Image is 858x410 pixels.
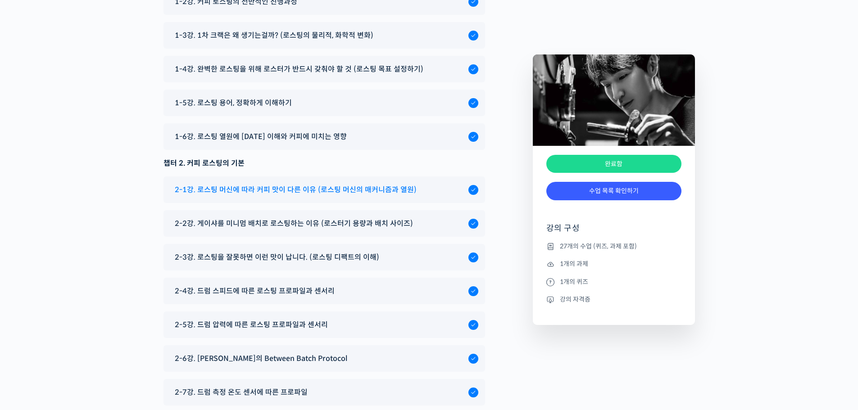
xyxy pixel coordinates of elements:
[170,97,478,109] a: 1-5강. 로스팅 용어, 정확하게 이해하기
[170,184,478,196] a: 2-1강. 로스팅 머신에 따라 커피 맛이 다른 이유 (로스팅 머신의 매커니즘과 열원)
[175,386,308,398] span: 2-7강. 드럼 측정 온도 센서에 따른 프로파일
[175,63,423,75] span: 1-4강. 완벽한 로스팅을 위해 로스터가 반드시 갖춰야 할 것 (로스팅 목표 설정하기)
[116,285,173,308] a: 설정
[163,157,485,169] div: 챕터 2. 커피 로스팅의 기본
[139,299,150,306] span: 설정
[170,319,478,331] a: 2-5강. 드럼 압력에 따른 로스팅 프로파일과 센서리
[170,285,478,297] a: 2-4강. 드럼 스피드에 따른 로스팅 프로파일과 센서리
[546,223,681,241] h4: 강의 구성
[170,29,478,41] a: 1-3강. 1차 크랙은 왜 생기는걸까? (로스팅의 물리적, 화학적 변화)
[170,63,478,75] a: 1-4강. 완벽한 로스팅을 위해 로스터가 반드시 갖춰야 할 것 (로스팅 목표 설정하기)
[3,285,59,308] a: 홈
[175,217,413,230] span: 2-2강. 게이샤를 미니멈 배치로 로스팅하는 이유 (로스터기 용량과 배치 사이즈)
[546,155,681,173] div: 완료함
[175,29,373,41] span: 1-3강. 1차 크랙은 왜 생기는걸까? (로스팅의 물리적, 화학적 변화)
[546,259,681,270] li: 1개의 과제
[175,251,379,263] span: 2-3강. 로스팅을 잘못하면 이런 맛이 납니다. (로스팅 디팩트의 이해)
[59,285,116,308] a: 대화
[175,319,328,331] span: 2-5강. 드럼 압력에 따른 로스팅 프로파일과 센서리
[546,182,681,200] a: 수업 목록 확인하기
[170,217,478,230] a: 2-2강. 게이샤를 미니멈 배치로 로스팅하는 이유 (로스터기 용량과 배치 사이즈)
[170,251,478,263] a: 2-3강. 로스팅을 잘못하면 이런 맛이 납니다. (로스팅 디팩트의 이해)
[175,285,335,297] span: 2-4강. 드럼 스피드에 따른 로스팅 프로파일과 센서리
[170,352,478,365] a: 2-6강. [PERSON_NAME]의 Between Batch Protocol
[170,386,478,398] a: 2-7강. 드럼 측정 온도 센서에 따른 프로파일
[175,97,292,109] span: 1-5강. 로스팅 용어, 정확하게 이해하기
[28,299,34,306] span: 홈
[175,184,417,196] span: 2-1강. 로스팅 머신에 따라 커피 맛이 다른 이유 (로스팅 머신의 매커니즘과 열원)
[82,299,93,306] span: 대화
[170,131,478,143] a: 1-6강. 로스팅 열원에 [DATE] 이해와 커피에 미치는 영향
[175,352,347,365] span: 2-6강. [PERSON_NAME]의 Between Batch Protocol
[546,276,681,287] li: 1개의 퀴즈
[546,241,681,252] li: 27개의 수업 (퀴즈, 과제 포함)
[546,294,681,305] li: 강의 자격증
[175,131,347,143] span: 1-6강. 로스팅 열원에 [DATE] 이해와 커피에 미치는 영향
